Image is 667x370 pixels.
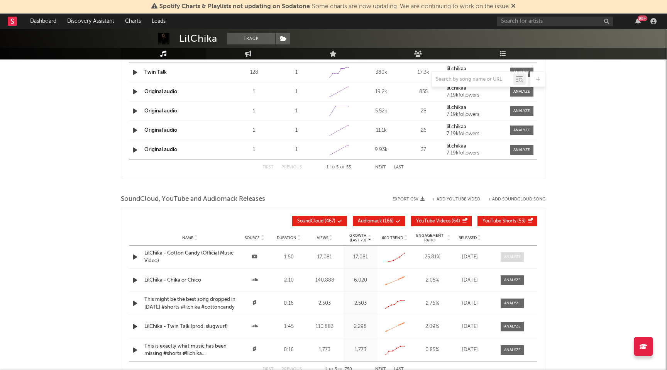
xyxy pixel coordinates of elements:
span: ( 467 ) [297,219,335,224]
div: 1,773 [308,346,342,354]
a: lil.chikaa [447,66,504,72]
a: lil.chikaa [447,86,504,91]
div: 17.3k [405,69,443,76]
div: [DATE] [454,323,485,331]
div: 855 [405,88,443,96]
a: This is exactly what music has been missing #shorts #lilchika #cottoncandy [144,343,235,358]
a: LilChika - Twin Talk (prod. slugwurf) [144,323,235,331]
a: lil.chikaa [447,124,504,130]
span: ( 64 ) [416,219,460,224]
span: SoundCloud [297,219,323,224]
a: Discovery Assistant [62,14,120,29]
a: LilChika - Chika or Chico [144,277,235,284]
div: 2.76 % [414,300,450,307]
div: 1 [277,107,316,115]
div: [DATE] [454,277,485,284]
span: of [340,166,345,169]
div: 37 [405,146,443,154]
button: YouTube Shorts(53) [477,216,537,226]
div: 140,888 [308,277,342,284]
div: 7.19k followers [447,112,504,117]
span: Dismiss [511,3,516,10]
p: Growth [349,233,367,238]
span: Engagement Ratio [414,233,446,243]
a: Charts [120,14,146,29]
div: 17,081 [308,253,342,261]
div: 7.19k followers [447,93,504,98]
span: YouTube Shorts [482,219,516,224]
div: 2.09 % [414,323,450,331]
div: 19.2k [362,88,401,96]
a: Twin Talk [144,70,167,75]
a: LilChika - Cotton Candy (Official Music Video) [144,249,235,265]
div: This might be the best song dropped in [DATE] #shorts #lilchika #cottoncandy [144,296,235,311]
a: Original audio [144,147,177,152]
div: 0.85 % [414,346,450,354]
strong: lil.chikaa [447,124,466,129]
input: Search for artists [497,17,613,26]
button: + Add SoundCloud Song [480,197,545,202]
span: ( 53 ) [482,219,526,224]
div: 1 [277,146,316,154]
a: Dashboard [25,14,62,29]
span: : Some charts are now updating. We are continuing to work on the issue [159,3,509,10]
div: 5.52k [362,107,401,115]
div: LilChika [179,33,217,44]
button: Track [227,33,275,44]
div: 1:45 [274,323,304,331]
div: 2:10 [274,277,304,284]
span: Spotify Charts & Playlists not updating on Sodatone [159,3,310,10]
div: 0:16 [274,346,304,354]
div: 1 5 53 [317,163,360,172]
span: ( 166 ) [358,219,394,224]
div: 1 [235,146,273,154]
button: Export CSV [393,197,425,202]
div: [DATE] [454,253,485,261]
div: 26 [405,127,443,134]
p: (Last 7d) [349,238,367,243]
div: 1 [277,88,316,96]
div: 1,773 [345,346,376,354]
div: 1 [235,127,273,134]
div: 0:16 [274,300,304,307]
strong: lil.chikaa [447,86,466,91]
div: 1:50 [274,253,304,261]
strong: lil.chikaa [447,66,466,71]
span: Name [182,236,193,240]
span: Released [459,236,477,240]
span: YouTube Videos [416,219,450,224]
span: Views [317,236,328,240]
div: 7.19k followers [447,151,504,156]
strong: lil.chikaa [447,144,466,149]
span: to [330,166,335,169]
a: lil.chikaa [447,144,504,149]
div: 1 [235,107,273,115]
button: Next [375,165,386,170]
span: SoundCloud, YouTube and Audiomack Releases [121,195,265,204]
div: 1 [277,69,316,76]
button: 99+ [635,18,641,24]
a: lil.chikaa [447,105,504,110]
div: 1 [235,88,273,96]
div: 110,883 [308,323,342,331]
span: Source [245,236,260,240]
a: Original audio [144,128,177,133]
div: [DATE] [454,300,485,307]
div: 99 + [638,15,647,21]
a: Original audio [144,89,177,94]
button: SoundCloud(467) [292,216,347,226]
button: Previous [281,165,302,170]
div: 128 [235,69,273,76]
div: 2,298 [345,323,376,331]
span: Audiomack [358,219,382,224]
div: 2,503 [345,300,376,307]
button: + Add YouTube Video [432,197,480,202]
span: 60D Trend [382,236,403,240]
a: Original audio [144,109,177,114]
div: 9.93k [362,146,401,154]
div: + Add YouTube Video [425,197,480,202]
